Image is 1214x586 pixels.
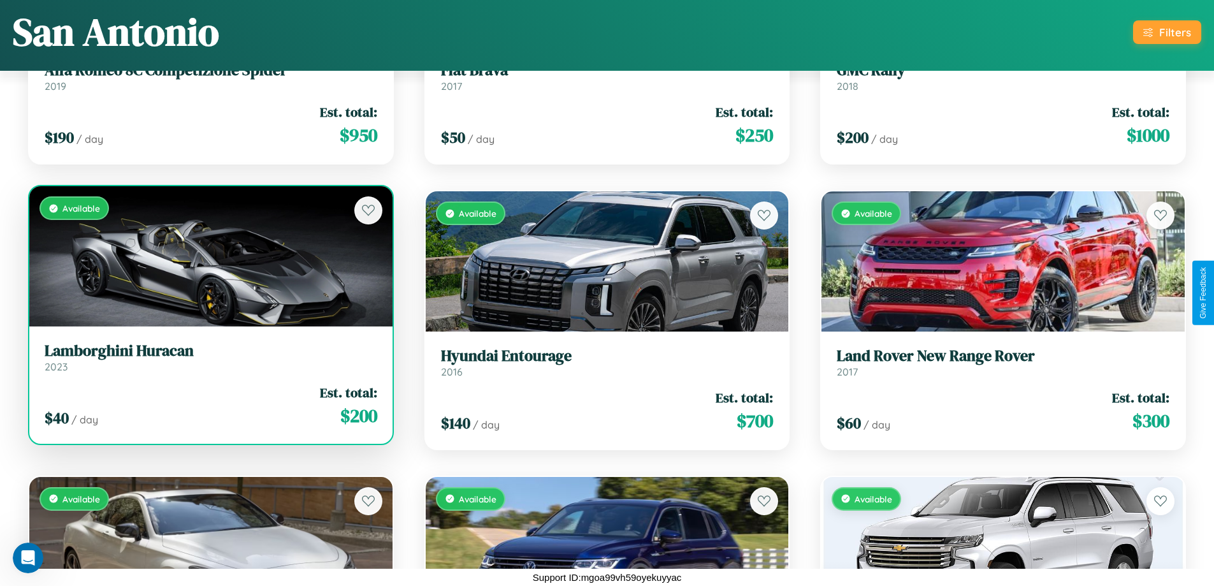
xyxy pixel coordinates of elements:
span: Est. total: [1112,103,1169,121]
a: GMC Rally2018 [837,61,1169,92]
h3: GMC Rally [837,61,1169,80]
span: 2018 [837,80,858,92]
iframe: Intercom live chat [13,543,43,573]
a: Alfa Romeo 8C Competizione Spider2019 [45,61,377,92]
span: $ 200 [340,403,377,429]
h3: Land Rover New Range Rover [837,347,1169,365]
span: Available [62,494,100,504]
span: Available [459,208,496,219]
span: $ 1000 [1127,122,1169,148]
span: $ 700 [737,408,773,434]
div: Give Feedback [1199,267,1208,319]
span: 2016 [441,365,463,378]
p: Support ID: mgoa99vh59oyekuyyac [533,569,681,586]
span: Available [855,494,892,504]
span: Est. total: [716,103,773,121]
span: Available [855,208,892,219]
span: / day [468,133,495,145]
span: / day [871,133,898,145]
button: Filters [1133,20,1201,44]
h3: Alfa Romeo 8C Competizione Spider [45,61,377,80]
span: $ 50 [441,127,465,148]
span: Est. total: [1112,388,1169,407]
h3: Hyundai Entourage [441,347,774,365]
span: $ 140 [441,413,470,434]
span: $ 60 [837,413,861,434]
span: $ 300 [1132,408,1169,434]
span: Est. total: [320,383,377,402]
span: Available [459,494,496,504]
span: / day [864,418,890,431]
span: / day [71,413,98,426]
a: Lamborghini Huracan2023 [45,342,377,373]
span: 2017 [837,365,858,378]
span: / day [76,133,103,145]
h1: San Antonio [13,6,219,58]
span: Est. total: [716,388,773,407]
span: $ 200 [837,127,869,148]
h3: Lamborghini Huracan [45,342,377,360]
h3: Fiat Brava [441,61,774,80]
div: Filters [1159,26,1191,39]
a: Fiat Brava2017 [441,61,774,92]
a: Hyundai Entourage2016 [441,347,774,378]
span: 2017 [441,80,462,92]
span: $ 250 [735,122,773,148]
span: Est. total: [320,103,377,121]
span: $ 40 [45,407,69,429]
span: Available [62,203,100,214]
span: $ 190 [45,127,74,148]
span: $ 950 [340,122,377,148]
span: / day [473,418,500,431]
span: 2019 [45,80,66,92]
a: Land Rover New Range Rover2017 [837,347,1169,378]
span: 2023 [45,360,68,373]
